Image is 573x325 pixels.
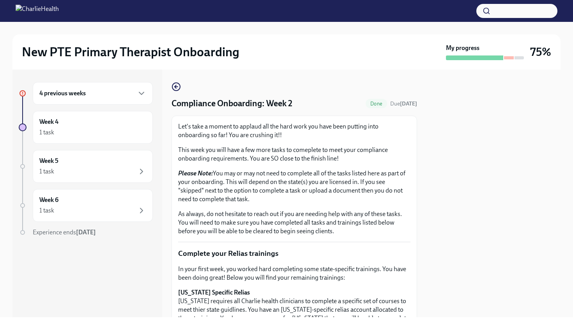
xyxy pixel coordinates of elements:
[16,5,59,17] img: CharlieHealth
[178,289,250,296] strong: [US_STATE] Specific Relias
[76,229,96,236] strong: [DATE]
[400,100,417,107] strong: [DATE]
[178,122,410,139] p: Let's take a moment to applaud all the hard work you have been putting into onboarding so far! Yo...
[390,100,417,107] span: August 30th, 2025 10:00
[22,44,239,60] h2: New PTE Primary Therapist Onboarding
[33,229,96,236] span: Experience ends
[39,206,54,215] div: 1 task
[178,265,410,282] p: In your first week, you worked hard completing some state-specific trainings. You have been doing...
[530,45,551,59] h3: 75%
[39,89,86,98] h6: 4 previous weeks
[39,167,54,176] div: 1 task
[178,169,410,204] p: You may or may not need to complete all of the tasks listed here as part of your onboarding. This...
[390,100,417,107] span: Due
[39,128,54,137] div: 1 task
[178,210,410,236] p: As always, do not hesitate to reach out if you are needing help with any of these tasks. You will...
[39,157,58,165] h6: Week 5
[19,111,153,144] a: Week 41 task
[39,118,58,126] h6: Week 4
[178,170,213,177] strong: Please Note:
[19,150,153,183] a: Week 51 task
[172,98,292,109] h4: Compliance Onboarding: Week 2
[178,248,410,259] p: Complete your Relias trainings
[366,101,387,107] span: Done
[446,44,479,52] strong: My progress
[33,82,153,105] div: 4 previous weeks
[178,146,410,163] p: This week you will have a few more tasks to comeplete to meet your compliance onboarding requirem...
[19,189,153,222] a: Week 61 task
[39,196,58,204] h6: Week 6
